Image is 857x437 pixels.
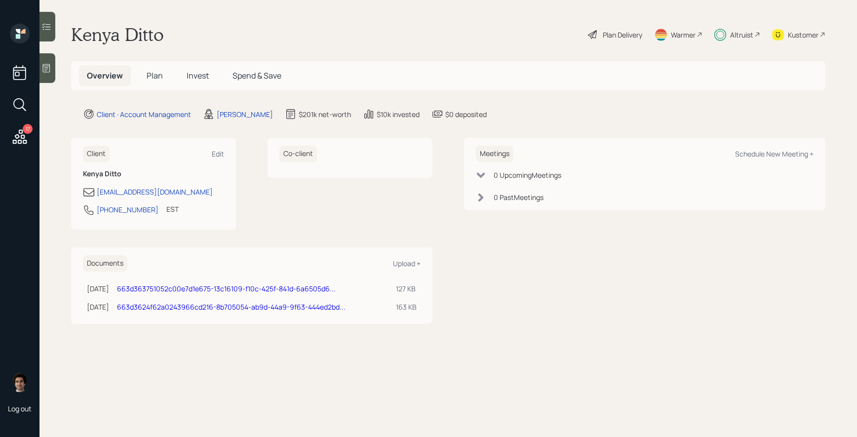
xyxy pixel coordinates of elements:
h6: Documents [83,255,127,272]
img: harrison-schaefer-headshot-2.png [10,372,30,392]
div: Client · Account Management [97,109,191,119]
div: 163 KB [396,302,417,312]
h6: Meetings [476,146,513,162]
div: [DATE] [87,302,109,312]
div: Upload + [393,259,421,268]
div: 0 Upcoming Meeting s [494,170,561,180]
span: Invest [187,70,209,81]
div: $0 deposited [445,109,487,119]
a: 663d363751052c00e7d1e675-13c16109-f10c-425f-841d-6a6505d6... [117,284,336,293]
div: [PHONE_NUMBER] [97,204,158,215]
div: Plan Delivery [603,30,642,40]
h6: Client [83,146,110,162]
div: $10k invested [377,109,420,119]
span: Plan [147,70,163,81]
div: [EMAIL_ADDRESS][DOMAIN_NAME] [97,187,213,197]
div: Log out [8,404,32,413]
h1: Kenya Ditto [71,24,164,45]
a: 663d3624f62a0243966cd216-8b705054-ab9d-44a9-9f63-444ed2bd... [117,302,346,312]
div: Warmer [671,30,696,40]
div: [PERSON_NAME] [217,109,273,119]
div: Altruist [730,30,753,40]
span: Overview [87,70,123,81]
div: EST [166,204,179,214]
div: $201k net-worth [299,109,351,119]
div: [DATE] [87,283,109,294]
div: Schedule New Meeting + [735,149,814,159]
div: 127 KB [396,283,417,294]
div: Edit [212,149,224,159]
div: Kustomer [788,30,818,40]
span: Spend & Save [233,70,281,81]
h6: Kenya Ditto [83,170,224,178]
h6: Co-client [279,146,317,162]
div: 17 [23,124,33,134]
div: 0 Past Meeting s [494,192,544,202]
